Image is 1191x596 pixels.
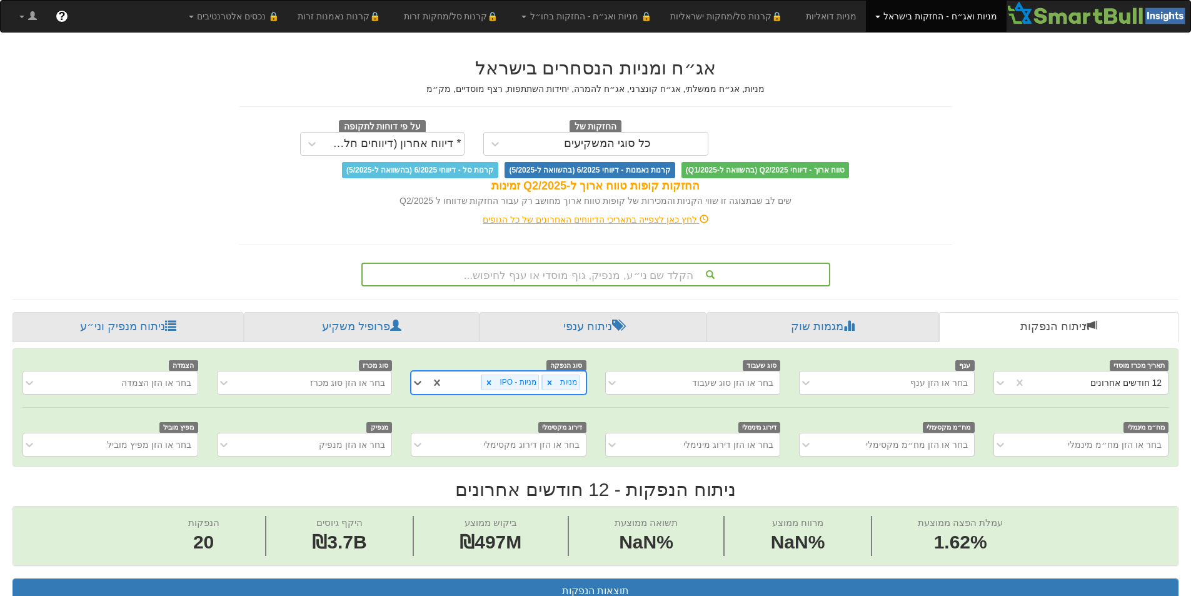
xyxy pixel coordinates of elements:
[797,1,866,32] a: מניות דואליות
[312,532,366,552] span: ₪3.7B
[681,162,849,178] span: טווח ארוך - דיווחי Q2/2025 (בהשוואה ל-Q1/2025)
[661,1,796,32] a: 🔒קרנות סל/מחקות ישראליות
[239,84,952,94] h5: מניות, אג״ח ממשלתי, אג״ח קונצרני, אג״ח להמרה, יחידות השתתפות, רצף מוסדיים, מק״מ
[1110,360,1168,371] span: תאריך מכרז מוסדי
[866,438,968,451] div: בחר או הזן מח״מ מקסימלי
[366,422,392,433] span: מנפיק
[319,438,385,451] div: בחר או הזן מנפיק
[570,120,622,134] span: החזקות של
[918,529,1003,556] span: 1.62%
[179,1,289,32] a: 🔒 נכסים אלטרנטיבים
[512,1,661,32] a: 🔒 מניות ואג״ח - החזקות בחו״ל
[121,376,191,389] div: בחר או הזן הצמדה
[1123,422,1168,433] span: מח״מ מינמלי
[483,438,580,451] div: בחר או הזן דירוג מקסימלי
[394,1,512,32] a: 🔒קרנות סל/מחקות זרות
[910,376,968,389] div: בחר או הזן ענף
[239,178,952,194] div: החזקות קופות טווח ארוך ל-Q2/2025 זמינות
[1090,376,1162,389] div: 12 חודשים אחרונים
[239,194,952,207] div: שים לב שבתצוגה זו שווי הקניות והמכירות של קופות טווח ארוך מחושב רק עבור החזקות שדווחו ל Q2/2025
[505,162,675,178] span: קרנות נאמנות - דיווחי 6/2025 (בהשוואה ל-5/2025)
[772,517,823,528] span: מרווח ממוצע
[743,360,781,371] span: סוג שעבוד
[310,376,386,389] div: בחר או הזן סוג מכרז
[556,375,579,390] div: מניות
[923,422,975,433] span: מח״מ מקסימלי
[288,1,394,32] a: 🔒קרנות נאמנות זרות
[706,312,938,342] a: מגמות שוק
[239,58,952,78] h2: אג״ח ומניות הנסחרים בישראל
[771,529,825,556] span: NaN%
[159,422,198,433] span: מפיץ מוביל
[866,1,1007,32] a: מניות ואג״ח - החזקות בישראל
[460,532,521,552] span: ₪497M
[339,120,426,134] span: על פי דוחות לתקופה
[546,360,586,371] span: סוג הנפקה
[496,375,538,390] div: מניות - IPO
[359,360,393,371] span: סוג מכרז
[480,312,706,342] a: ניתוח ענפי
[188,529,219,556] span: 20
[1007,1,1190,26] img: Smartbull
[692,376,773,389] div: בחר או הזן סוג שעבוד
[244,312,479,342] a: פרופיל משקיע
[230,213,962,226] div: לחץ כאן לצפייה בתאריכי הדיווחים האחרונים של כל הגופים
[939,312,1178,342] a: ניתוח הנפקות
[46,1,78,32] a: ?
[465,517,517,528] span: ביקוש ממוצע
[13,479,1178,500] h2: ניתוח הנפקות - 12 חודשים אחרונים
[188,517,219,528] span: הנפקות
[326,138,461,150] div: * דיווח אחרון (דיווחים חלקיים)
[683,438,773,451] div: בחר או הזן דירוג מינימלי
[955,360,975,371] span: ענף
[564,138,651,150] div: כל סוגי המשקיעים
[107,438,191,451] div: בחר או הזן מפיץ מוביל
[169,360,198,371] span: הצמדה
[1068,438,1162,451] div: בחר או הזן מח״מ מינמלי
[738,422,781,433] span: דירוג מינימלי
[58,10,65,23] span: ?
[363,264,829,285] div: הקלד שם ני״ע, מנפיק, גוף מוסדי או ענף לחיפוש...
[615,517,678,528] span: תשואה ממוצעת
[615,529,678,556] span: NaN%
[316,517,363,528] span: היקף גיוסים
[342,162,498,178] span: קרנות סל - דיווחי 6/2025 (בהשוואה ל-5/2025)
[13,312,244,342] a: ניתוח מנפיק וני״ע
[538,422,586,433] span: דירוג מקסימלי
[918,517,1003,528] span: עמלת הפצה ממוצעת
